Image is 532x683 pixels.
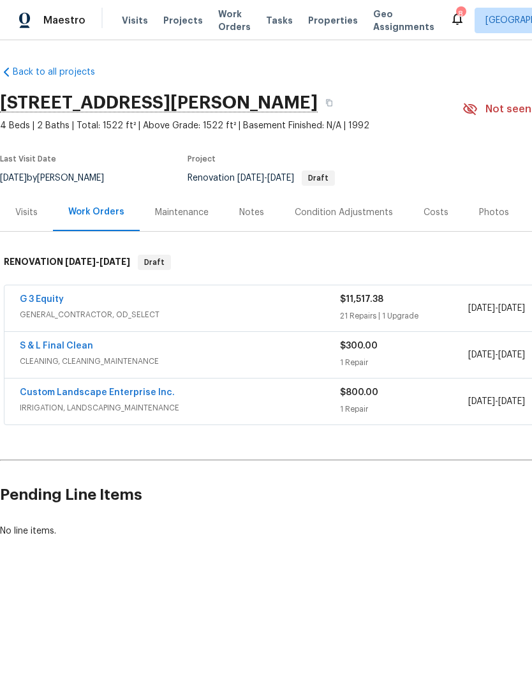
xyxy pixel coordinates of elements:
span: [DATE] [468,397,495,406]
span: [DATE] [100,257,130,266]
span: [DATE] [498,350,525,359]
div: Condition Adjustments [295,206,393,219]
span: Draft [139,256,170,269]
div: Notes [239,206,264,219]
span: Maestro [43,14,85,27]
button: Copy Address [318,91,341,114]
span: [DATE] [237,174,264,183]
span: [DATE] [468,304,495,313]
h6: RENOVATION [4,255,130,270]
div: Costs [424,206,448,219]
span: $11,517.38 [340,295,383,304]
span: Tasks [266,16,293,25]
div: Maintenance [155,206,209,219]
span: Renovation [188,174,335,183]
span: IRRIGATION, LANDSCAPING_MAINTENANCE [20,402,340,414]
div: 21 Repairs | 1 Upgrade [340,310,468,322]
div: 1 Repair [340,403,468,416]
span: $800.00 [340,388,378,397]
span: - [468,302,525,315]
a: G 3 Equity [20,295,64,304]
span: [DATE] [498,397,525,406]
span: Geo Assignments [373,8,434,33]
span: - [237,174,294,183]
div: 1 Repair [340,356,468,369]
div: Work Orders [68,206,124,218]
div: Photos [479,206,509,219]
span: $300.00 [340,341,378,350]
span: - [468,349,525,361]
span: Draft [303,174,334,182]
span: - [468,395,525,408]
span: Work Orders [218,8,251,33]
span: [DATE] [498,304,525,313]
a: Custom Landscape Enterprise Inc. [20,388,175,397]
span: GENERAL_CONTRACTOR, OD_SELECT [20,308,340,321]
span: CLEANING, CLEANING_MAINTENANCE [20,355,340,368]
a: S & L Final Clean [20,341,93,350]
div: Visits [15,206,38,219]
span: Visits [122,14,148,27]
span: [DATE] [65,257,96,266]
span: Properties [308,14,358,27]
span: [DATE] [267,174,294,183]
span: Project [188,155,216,163]
span: - [65,257,130,266]
span: [DATE] [468,350,495,359]
span: Projects [163,14,203,27]
div: 8 [456,8,465,20]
